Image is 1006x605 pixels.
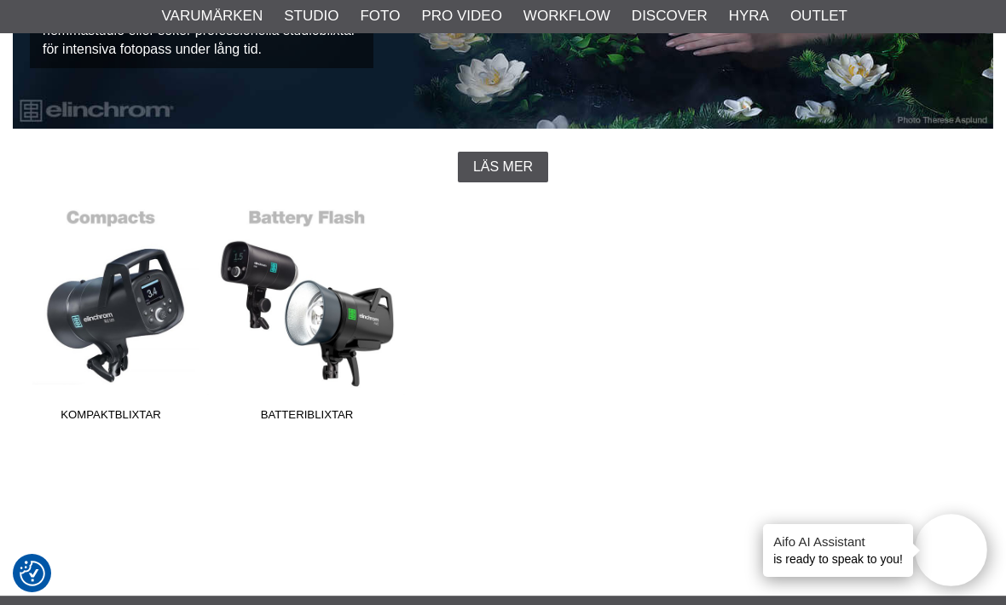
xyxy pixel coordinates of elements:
[473,159,533,175] span: Läs mer
[20,561,45,586] img: Revisit consent button
[763,524,913,577] div: is ready to speak to you!
[729,5,769,27] a: Hyra
[523,5,610,27] a: Workflow
[284,5,338,27] a: Studio
[360,5,400,27] a: Foto
[162,5,263,27] a: Varumärken
[790,5,847,27] a: Outlet
[209,406,405,429] span: Batteriblixtar
[20,558,45,589] button: Samtyckesinställningar
[13,199,209,429] a: Kompaktblixtar
[773,533,903,550] h4: Aifo AI Assistant
[632,5,708,27] a: Discover
[209,199,405,429] a: Batteriblixtar
[421,5,501,27] a: Pro Video
[13,406,209,429] span: Kompaktblixtar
